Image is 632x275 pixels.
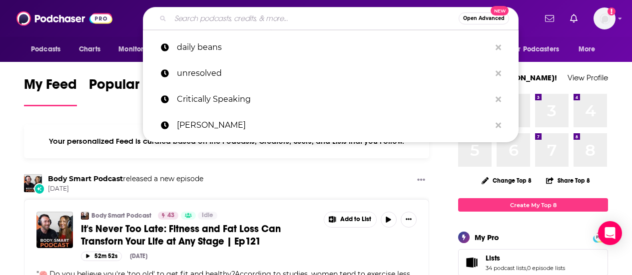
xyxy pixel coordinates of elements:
[167,211,174,221] span: 43
[476,174,538,187] button: Change Top 8
[130,253,147,260] div: [DATE]
[177,86,491,112] p: Critically Speaking
[598,221,622,245] div: Open Intercom Messenger
[89,76,174,106] a: Popular Feed
[526,265,527,272] span: ,
[72,40,106,59] a: Charts
[143,34,519,60] a: daily beans
[527,265,565,272] a: 0 episode lists
[324,212,376,227] button: Show More Button
[462,256,482,270] a: Lists
[608,7,616,15] svg: Add a profile image
[24,174,42,192] img: Body Smart Podcast
[595,233,607,241] a: PRO
[413,174,429,187] button: Show More Button
[340,216,371,223] span: Add to List
[143,60,519,86] a: unresolved
[491,6,509,15] span: New
[158,212,178,220] a: 43
[170,10,459,26] input: Search podcasts, credits, & more...
[486,254,500,263] span: Lists
[48,185,203,193] span: [DATE]
[475,233,499,242] div: My Pro
[24,124,429,158] div: Your personalized Feed is curated based on the Podcasts, Creators, Users, and Lists that you Follow.
[202,211,213,221] span: Idle
[24,40,73,59] button: open menu
[401,212,417,228] button: Show More Button
[463,16,505,21] span: Open Advanced
[91,212,151,220] a: Body Smart Podcast
[24,76,77,106] a: My Feed
[511,42,559,56] span: For Podcasters
[118,42,154,56] span: Monitoring
[177,112,491,138] p: Arik Korman
[594,7,616,29] img: User Profile
[81,212,89,220] img: Body Smart Podcast
[572,40,608,59] button: open menu
[505,40,574,59] button: open menu
[595,234,607,241] span: PRO
[486,265,526,272] a: 34 podcast lists
[111,40,167,59] button: open menu
[79,42,100,56] span: Charts
[594,7,616,29] button: Show profile menu
[16,9,112,28] img: Podchaser - Follow, Share and Rate Podcasts
[541,10,558,27] a: Show notifications dropdown
[48,174,203,184] h3: released a new episode
[81,252,122,261] button: 52m 52s
[31,42,60,56] span: Podcasts
[594,7,616,29] span: Logged in as AtriaBooks
[458,198,608,212] a: Create My Top 8
[566,10,582,27] a: Show notifications dropdown
[198,212,217,220] a: Idle
[143,7,519,30] div: Search podcasts, credits, & more...
[34,183,45,194] div: New Episode
[546,171,591,190] button: Share Top 8
[24,76,77,99] span: My Feed
[177,34,491,60] p: daily beans
[48,174,123,183] a: Body Smart Podcast
[143,112,519,138] a: [PERSON_NAME]
[89,76,174,99] span: Popular Feed
[177,60,491,86] p: unresolved
[81,223,317,248] a: It's Never Too Late: Fitness and Fat Loss Can Transforn Your Life at Any Stage | Ep121
[568,73,608,82] a: View Profile
[81,223,281,248] span: It's Never Too Late: Fitness and Fat Loss Can Transforn Your Life at Any Stage | Ep121
[486,254,565,263] a: Lists
[143,86,519,112] a: Critically Speaking
[459,12,509,24] button: Open AdvancedNew
[36,212,73,248] img: It's Never Too Late: Fitness and Fat Loss Can Transforn Your Life at Any Stage | Ep121
[579,42,596,56] span: More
